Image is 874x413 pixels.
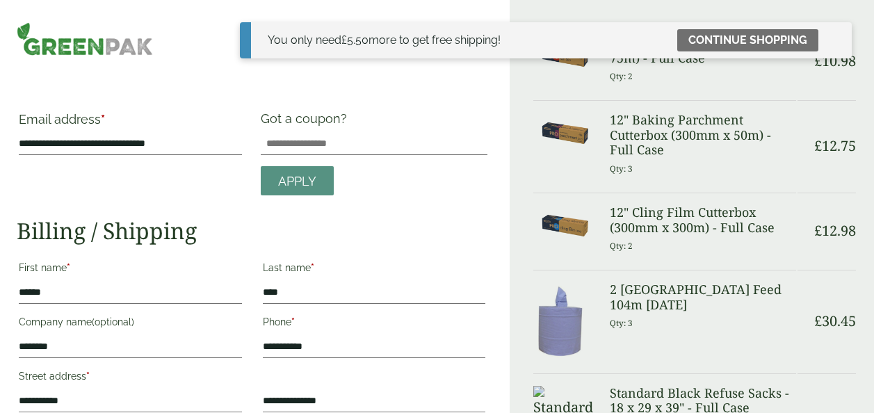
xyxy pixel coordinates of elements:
label: First name [19,258,242,282]
abbr: required [101,112,105,127]
span: £ [814,221,822,240]
h3: 2 [GEOGRAPHIC_DATA] Feed 104m [DATE] [610,282,796,312]
small: Qty: 2 [610,71,633,81]
small: Qty: 2 [610,241,633,251]
div: You only need more to get free shipping! [268,32,501,49]
label: Phone [263,312,486,336]
span: Apply [278,174,316,189]
h3: 12" Cling Film Cutterbox (300mm x 300m) - Full Case [610,205,796,235]
abbr: required [67,262,70,273]
bdi: 12.98 [814,221,856,240]
span: (optional) [92,316,134,327]
abbr: required [86,371,90,382]
label: Street address [19,366,242,390]
abbr: required [291,316,295,327]
label: Got a coupon? [261,111,353,133]
a: Continue shopping [677,29,818,51]
bdi: 30.45 [814,311,856,330]
bdi: 12.75 [814,136,856,155]
span: £ [341,33,347,47]
label: Email address [19,113,242,133]
label: Last name [263,258,486,282]
label: Company name [19,312,242,336]
h2: Billing / Shipping [17,218,487,244]
span: £ [814,311,822,330]
small: Qty: 3 [610,163,633,174]
span: 5.50 [341,33,369,47]
a: Apply [261,166,334,196]
img: GreenPak Supplies [17,22,153,56]
small: Qty: 3 [610,318,633,328]
span: £ [814,136,822,155]
abbr: required [311,262,314,273]
h3: 12" Baking Parchment Cutterbox (300mm x 50m) - Full Case [610,113,796,158]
